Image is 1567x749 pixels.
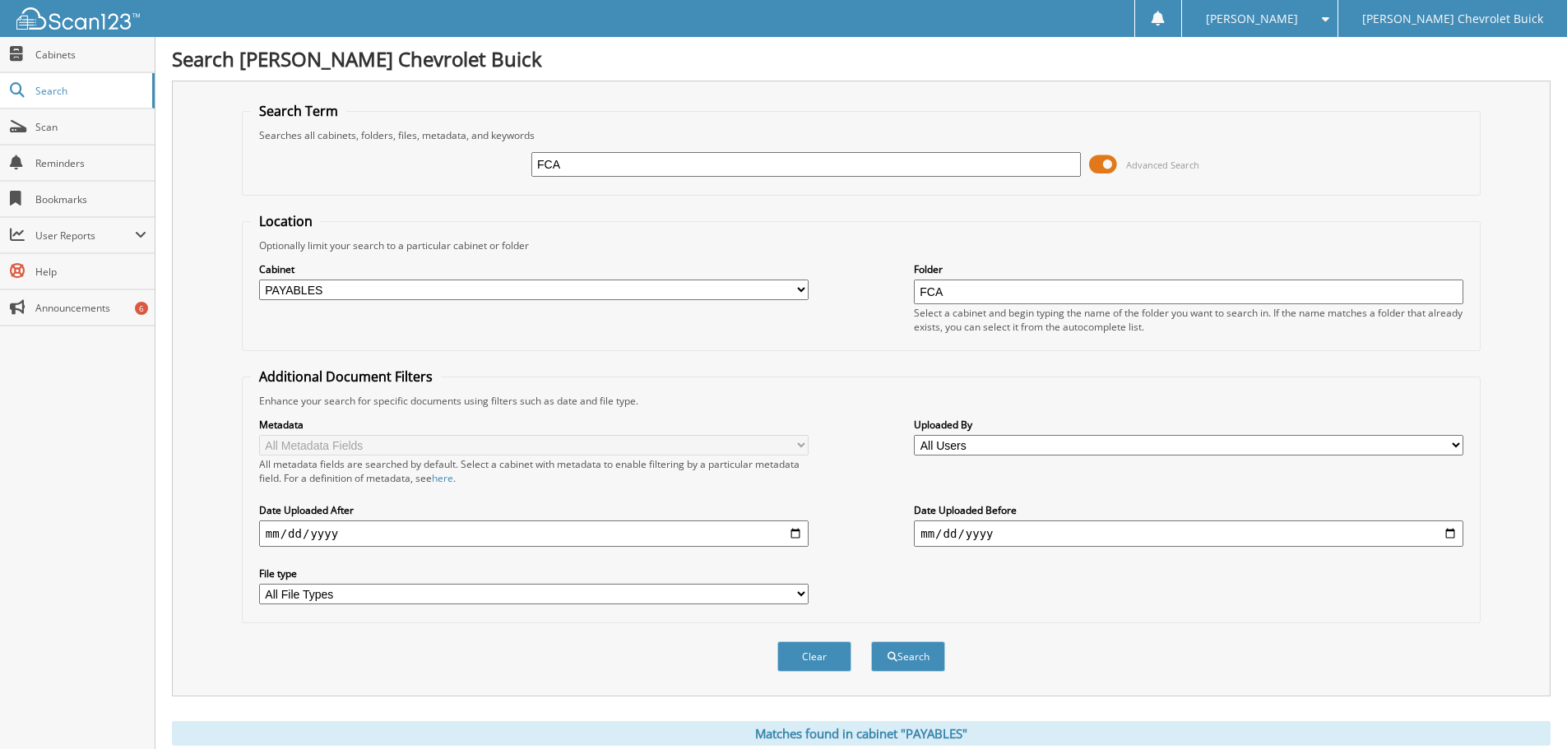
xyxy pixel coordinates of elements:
div: 6 [135,302,148,315]
span: Reminders [35,156,146,170]
span: User Reports [35,229,135,243]
span: Announcements [35,301,146,315]
span: Cabinets [35,48,146,62]
label: File type [259,566,809,580]
div: Searches all cabinets, folders, files, metadata, and keywords [251,128,1472,142]
div: All metadata fields are searched by default. Select a cabinet with metadata to enable filtering b... [259,457,809,485]
span: Bookmarks [35,192,146,206]
span: Advanced Search [1126,159,1199,171]
span: Search [35,84,144,98]
legend: Search Term [251,102,346,120]
span: Help [35,265,146,279]
div: Optionally limit your search to a particular cabinet or folder [251,238,1472,252]
legend: Additional Document Filters [251,368,441,386]
label: Cabinet [259,262,809,276]
label: Date Uploaded Before [914,503,1463,517]
a: here [432,471,453,485]
span: [PERSON_NAME] Chevrolet Buick [1362,14,1543,24]
label: Uploaded By [914,418,1463,432]
div: Matches found in cabinet "PAYABLES" [172,721,1551,746]
button: Search [871,641,945,672]
input: end [914,520,1463,547]
label: Date Uploaded After [259,503,809,517]
label: Folder [914,262,1463,276]
input: start [259,520,809,547]
button: Clear [777,641,851,672]
h1: Search [PERSON_NAME] Chevrolet Buick [172,45,1551,72]
span: [PERSON_NAME] [1206,14,1298,24]
label: Metadata [259,418,809,432]
img: scan123-logo-white.svg [16,7,140,30]
legend: Location [251,212,321,230]
span: Scan [35,120,146,134]
div: Enhance your search for specific documents using filters such as date and file type. [251,394,1472,408]
div: Select a cabinet and begin typing the name of the folder you want to search in. If the name match... [914,306,1463,334]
